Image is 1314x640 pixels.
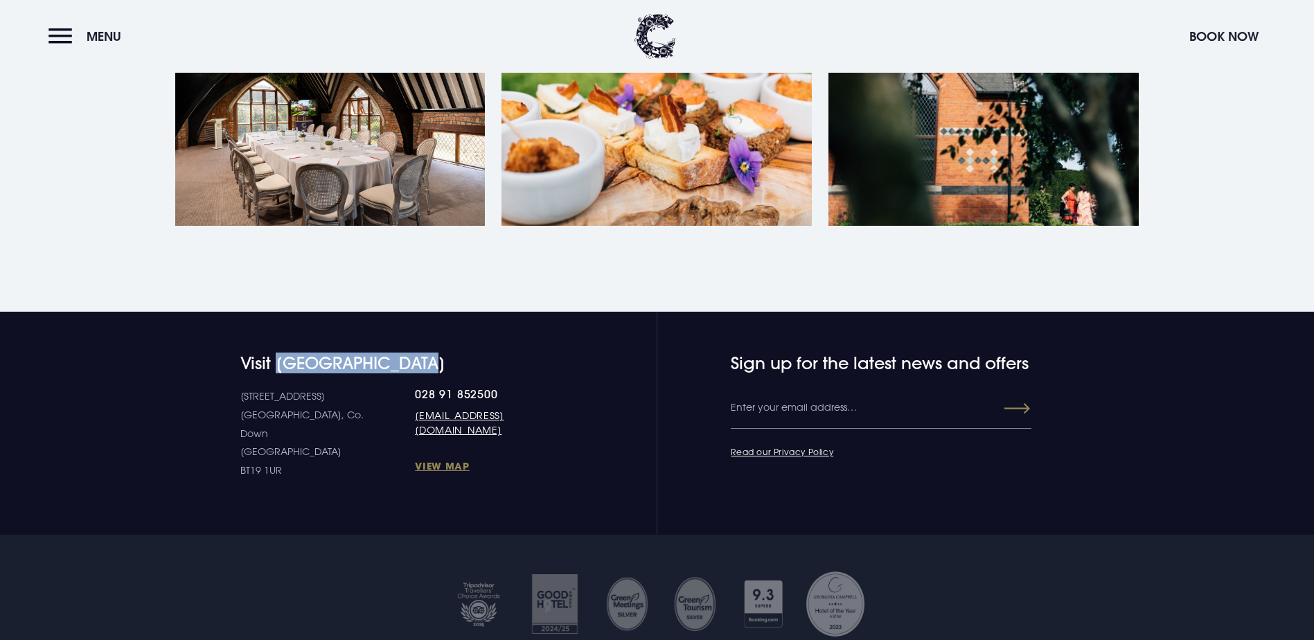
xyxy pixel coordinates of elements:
[447,569,510,639] img: Tripadvisor travellers choice 2025
[415,408,567,437] a: [EMAIL_ADDRESS][DOMAIN_NAME]
[634,14,676,59] img: Clandeboye Lodge
[175,19,486,226] img: Blackwood Suite Boardroom Style
[673,576,717,632] img: GM SILVER TRANSPARENT
[804,569,867,639] img: Georgina Campbell Award 2023
[1182,21,1266,51] button: Book Now
[415,387,567,401] a: 028 91 852500
[731,387,1031,429] input: Enter your email address…
[731,353,977,373] h4: Sign up for the latest news and offers
[731,446,833,457] a: Read our Privacy Policy
[524,569,586,639] img: Good hotel 24 25 2
[87,28,121,44] span: Menu
[605,576,648,632] img: Untitled design 35
[828,19,1139,225] img: Wedding thank you 1
[736,569,791,639] img: Booking com 1
[48,21,128,51] button: Menu
[240,387,415,479] p: [STREET_ADDRESS] [GEOGRAPHIC_DATA], Co. Down [GEOGRAPHIC_DATA] BT19 1UR
[415,459,567,472] a: View Map
[980,396,1030,421] button: Submit
[501,19,812,225] img: Wedding thank you 2
[240,353,567,373] h4: Visit [GEOGRAPHIC_DATA]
